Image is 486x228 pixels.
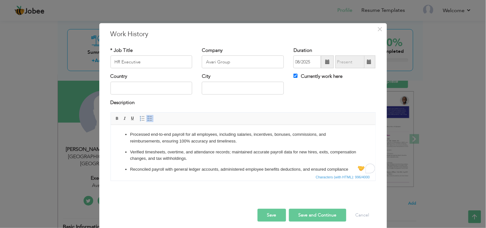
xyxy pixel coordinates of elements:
input: Currently work here [293,74,298,78]
a: Underline [129,115,136,122]
button: Cancel [349,209,376,222]
label: Company [202,47,223,54]
a: Bold [114,115,121,122]
a: Insert/Remove Numbered List [139,115,146,122]
input: Present [335,56,365,69]
label: City [202,73,210,80]
iframe: Rich Text Editor, workEditor [111,125,375,173]
button: Close [375,24,385,34]
a: Italic [121,115,128,122]
span: × [377,23,383,35]
label: Duration [293,47,312,54]
label: * Job Title [111,47,133,54]
h3: Work History [111,29,376,39]
div: Statistics [315,174,372,180]
a: Insert/Remove Bulleted List [146,115,153,122]
p: Processed end-to-end payroll for all employees, including salaries, incentives, bonuses, commissi... [19,6,245,20]
button: Save [258,209,286,222]
input: From [293,56,321,69]
button: Save and Continue [289,209,346,222]
p: Verified timesheets, overtime, and attendance records; maintained accurate payroll data for new h... [19,24,245,37]
p: Reconciled payroll with general ledger accounts, administered employee benefits deductions, and e... [19,41,245,55]
body: To enrich screen reader interactions, please activate Accessibility in Grammarly extension settings [6,6,258,107]
span: Characters (with HTML): 996/4000 [315,174,371,180]
label: Country [111,73,128,80]
label: Description [111,99,135,106]
label: Currently work here [293,73,342,80]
